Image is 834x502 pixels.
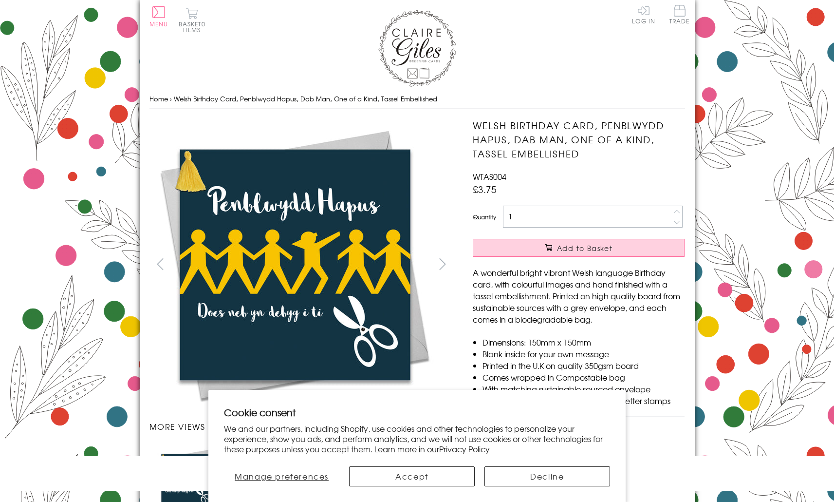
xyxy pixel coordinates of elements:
span: Add to Basket [557,243,612,253]
h1: Welsh Birthday Card, Penblwydd Hapus, Dab Man, One of a Kind, Tassel Embellished [473,118,685,160]
li: Blank inside for your own message [482,348,685,360]
span: 0 items [183,19,205,34]
h2: Cookie consent [224,405,610,419]
button: Decline [484,466,610,486]
button: Menu [149,6,168,27]
button: Add to Basket [473,239,685,257]
h3: More views [149,421,454,432]
a: Home [149,94,168,103]
span: Manage preferences [235,470,329,482]
li: With matching sustainable sourced envelope [482,383,685,395]
img: Claire Giles Greetings Cards [378,10,456,87]
button: Accept [349,466,475,486]
nav: breadcrumbs [149,89,685,109]
span: Menu [149,19,168,28]
p: A wonderful bright vibrant Welsh language Birthday card, with colourful images and hand finished ... [473,267,685,325]
button: next [431,253,453,275]
img: Welsh Birthday Card, Penblwydd Hapus, Dab Man, One of a Kind, Tassel Embellished [453,118,745,411]
span: Trade [669,5,690,24]
label: Quantity [473,212,496,221]
span: £3.75 [473,182,497,196]
span: Welsh Birthday Card, Penblwydd Hapus, Dab Man, One of a Kind, Tassel Embellished [174,94,437,103]
li: Comes wrapped in Compostable bag [482,371,685,383]
button: prev [149,253,171,275]
p: We and our partners, including Shopify, use cookies and other technologies to personalize your ex... [224,424,610,454]
a: Trade [669,5,690,26]
button: Basket0 items [179,8,205,33]
span: WTAS004 [473,171,506,182]
a: Log In [632,5,655,24]
span: › [170,94,172,103]
a: Privacy Policy [439,443,490,455]
button: Manage preferences [224,466,339,486]
li: Printed in the U.K on quality 350gsm board [482,360,685,371]
li: Dimensions: 150mm x 150mm [482,336,685,348]
img: Welsh Birthday Card, Penblwydd Hapus, Dab Man, One of a Kind, Tassel Embellished [149,118,441,411]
